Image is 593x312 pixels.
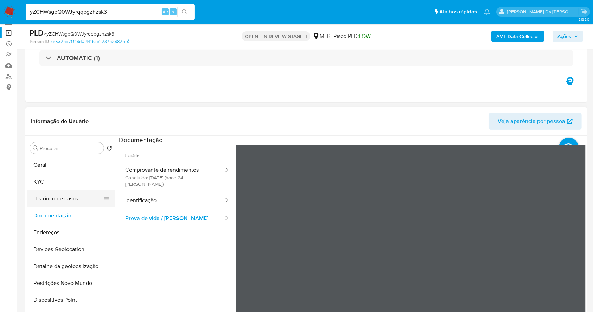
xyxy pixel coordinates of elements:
[57,54,100,62] h3: AUTOMATIC (1)
[44,30,114,37] span: # yZCHWsgpQ0WJyrqqpgzhzsk3
[27,157,115,173] button: Geral
[27,241,115,258] button: Devices Geolocation
[27,275,115,292] button: Restrições Novo Mundo
[31,118,89,125] h1: Informação do Usuário
[27,207,115,224] button: Documentação
[30,27,44,38] b: PLD
[50,38,129,45] a: 7b532b970118d0f441bae1f237b2882b
[27,224,115,241] button: Endereços
[39,50,573,66] div: AUTOMATIC (1)
[27,258,115,275] button: Detalhe da geolocalização
[313,32,331,40] div: MLB
[27,292,115,308] button: Dispositivos Point
[439,8,477,15] span: Atalhos rápidos
[489,113,582,130] button: Veja aparência por pessoa
[177,7,192,17] button: search-icon
[107,145,112,153] button: Retornar ao pedido padrão
[359,32,371,40] span: LOW
[578,17,589,22] span: 3.163.0
[162,8,168,15] span: Alt
[553,31,583,42] button: Ações
[557,31,571,42] span: Ações
[40,145,101,152] input: Procurar
[484,9,490,15] a: Notificações
[580,8,588,15] a: Sair
[172,8,174,15] span: s
[27,173,115,190] button: KYC
[498,113,565,130] span: Veja aparência por pessoa
[30,38,49,45] b: Person ID
[33,145,38,151] button: Procurar
[507,8,578,15] p: patricia.varelo@mercadopago.com.br
[26,7,195,17] input: Pesquise usuários ou casos...
[496,31,539,42] b: AML Data Collector
[333,32,371,40] span: Risco PLD:
[491,31,544,42] button: AML Data Collector
[242,31,310,41] p: OPEN - IN REVIEW STAGE II
[27,190,109,207] button: Histórico de casos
